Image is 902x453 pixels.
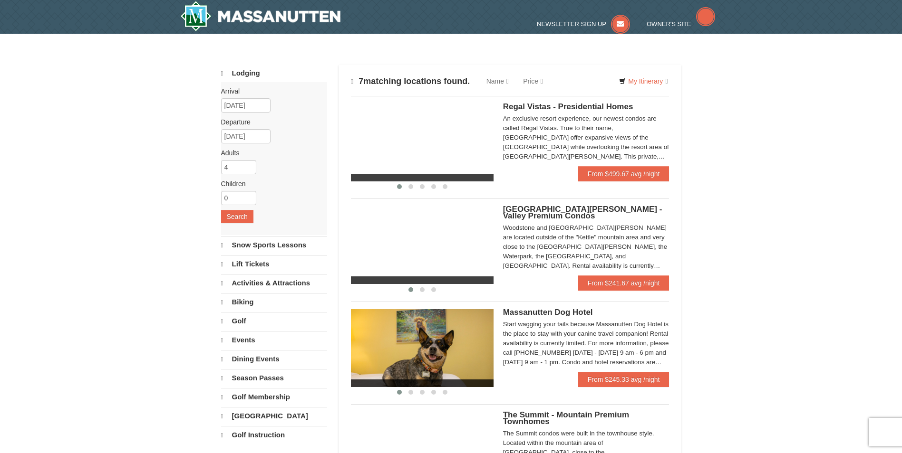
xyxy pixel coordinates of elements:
[221,331,327,349] a: Events
[613,74,674,88] a: My Itinerary
[503,410,629,426] span: The Summit - Mountain Premium Townhomes
[221,236,327,254] a: Snow Sports Lessons
[578,275,669,291] a: From $241.67 avg /night
[221,148,320,158] label: Adults
[221,426,327,444] a: Golf Instruction
[516,72,550,91] a: Price
[221,274,327,292] a: Activities & Attractions
[180,1,341,31] a: Massanutten Resort
[221,255,327,273] a: Lift Tickets
[503,308,593,317] span: Massanutten Dog Hotel
[221,179,320,189] label: Children
[503,114,669,161] div: An exclusive resort experience, our newest condos are called Regal Vistas. True to their name, [G...
[503,223,669,271] div: Woodstone and [GEOGRAPHIC_DATA][PERSON_NAME] are located outside of the "Kettle" mountain area an...
[578,166,669,181] a: From $499.67 avg /night
[221,86,320,96] label: Arrival
[221,293,327,311] a: Biking
[221,350,327,368] a: Dining Events
[180,1,341,31] img: Massanutten Resort Logo
[221,210,253,223] button: Search
[647,20,715,28] a: Owner's Site
[503,102,633,111] span: Regal Vistas - Presidential Homes
[221,117,320,127] label: Departure
[537,20,630,28] a: Newsletter Sign Up
[578,372,669,387] a: From $245.33 avg /night
[221,369,327,387] a: Season Passes
[221,312,327,330] a: Golf
[503,205,662,220] span: [GEOGRAPHIC_DATA][PERSON_NAME] - Valley Premium Condos
[503,320,669,367] div: Start wagging your tails because Massanutten Dog Hotel is the place to stay with your canine trav...
[479,72,516,91] a: Name
[221,65,327,82] a: Lodging
[221,388,327,406] a: Golf Membership
[647,20,691,28] span: Owner's Site
[537,20,606,28] span: Newsletter Sign Up
[221,407,327,425] a: [GEOGRAPHIC_DATA]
